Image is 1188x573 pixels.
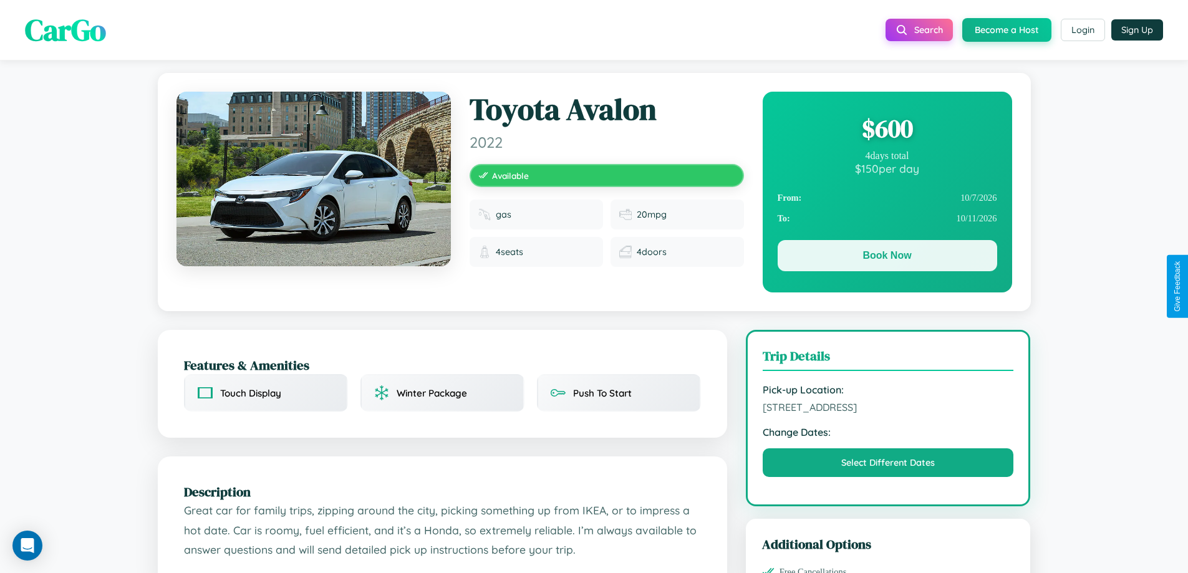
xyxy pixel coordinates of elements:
[914,24,943,36] span: Search
[763,401,1014,413] span: [STREET_ADDRESS]
[478,246,491,258] img: Seats
[12,531,42,561] div: Open Intercom Messenger
[962,18,1051,42] button: Become a Host
[778,193,802,203] strong: From:
[778,150,997,161] div: 4 days total
[778,188,997,208] div: 10 / 7 / 2026
[763,426,1014,438] strong: Change Dates:
[778,112,997,145] div: $ 600
[778,240,997,271] button: Book Now
[496,246,523,258] span: 4 seats
[184,501,701,560] p: Great car for family trips, zipping around the city, picking something up from IKEA, or to impres...
[496,209,511,220] span: gas
[637,246,667,258] span: 4 doors
[1173,261,1182,312] div: Give Feedback
[184,356,701,374] h2: Features & Amenities
[573,387,632,399] span: Push To Start
[184,483,701,501] h2: Description
[778,213,790,224] strong: To:
[763,383,1014,396] strong: Pick-up Location:
[778,208,997,229] div: 10 / 11 / 2026
[637,209,667,220] span: 20 mpg
[176,92,451,266] img: Toyota Avalon 2022
[470,133,744,152] span: 2022
[1111,19,1163,41] button: Sign Up
[619,208,632,221] img: Fuel efficiency
[397,387,467,399] span: Winter Package
[470,92,744,128] h1: Toyota Avalon
[220,387,281,399] span: Touch Display
[763,347,1014,371] h3: Trip Details
[886,19,953,41] button: Search
[492,170,529,181] span: Available
[619,246,632,258] img: Doors
[478,208,491,221] img: Fuel type
[25,9,106,51] span: CarGo
[778,161,997,175] div: $ 150 per day
[762,535,1015,553] h3: Additional Options
[763,448,1014,477] button: Select Different Dates
[1061,19,1105,41] button: Login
